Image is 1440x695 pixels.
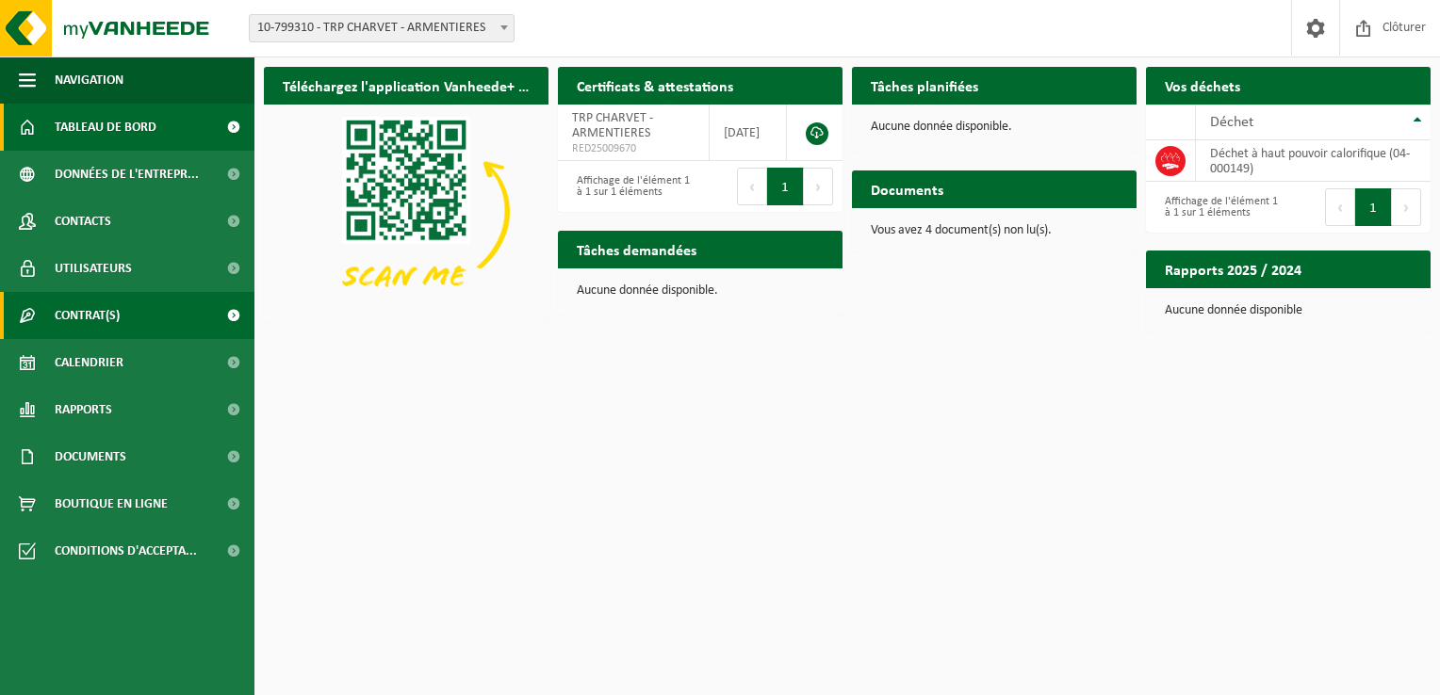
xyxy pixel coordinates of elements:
span: Documents [55,433,126,480]
button: Next [1392,188,1421,226]
span: Contrat(s) [55,292,120,339]
span: Calendrier [55,339,123,386]
div: Affichage de l'élément 1 à 1 sur 1 éléments [1155,186,1279,228]
h2: Certificats & attestations [558,67,752,104]
span: 10-799310 - TRP CHARVET - ARMENTIERES [249,14,515,42]
span: Contacts [55,198,111,245]
p: Vous avez 4 document(s) non lu(s). [871,224,1118,237]
a: Consulter les rapports [1267,287,1429,325]
span: Rapports [55,386,112,433]
span: Boutique en ligne [55,480,168,527]
span: Utilisateurs [55,245,132,292]
h2: Vos déchets [1146,67,1259,104]
p: Aucune donnée disponible. [871,121,1118,134]
img: Download de VHEPlus App [264,105,548,318]
td: déchet à haut pouvoir calorifique (04-000149) [1196,140,1431,182]
span: 10-799310 - TRP CHARVET - ARMENTIERES [250,15,514,41]
button: Next [804,168,833,205]
p: Aucune donnée disponible. [577,284,824,298]
h2: Tâches planifiées [852,67,997,104]
span: TRP CHARVET - ARMENTIERES [572,111,653,140]
span: RED25009670 [572,141,695,156]
span: Tableau de bord [55,104,156,151]
p: Aucune donnée disponible [1165,304,1412,317]
span: Navigation [55,57,123,104]
button: 1 [767,168,804,205]
h2: Documents [852,170,962,207]
button: 1 [1355,188,1392,226]
td: [DATE] [710,105,787,161]
div: Affichage de l'élément 1 à 1 sur 1 éléments [567,166,691,207]
h2: Téléchargez l'application Vanheede+ maintenant! [264,67,548,104]
span: Données de l'entrepr... [55,151,199,198]
span: Déchet [1210,115,1253,130]
h2: Rapports 2025 / 2024 [1146,251,1320,287]
span: Conditions d'accepta... [55,527,197,574]
button: Previous [737,168,767,205]
button: Previous [1325,188,1355,226]
h2: Tâches demandées [558,231,715,267]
